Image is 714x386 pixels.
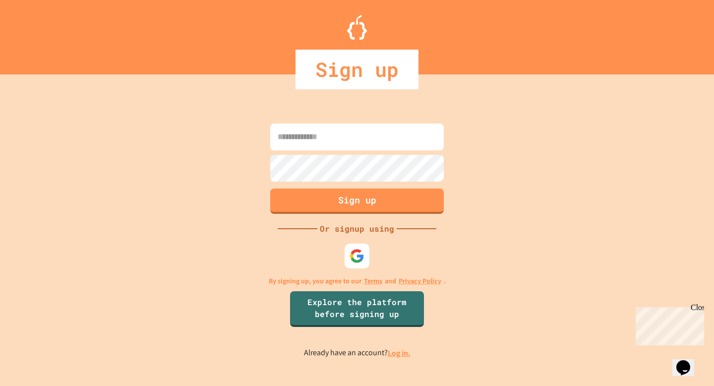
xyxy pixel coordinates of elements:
[364,276,382,286] a: Terms
[269,276,446,286] p: By signing up, you agree to our and .
[672,346,704,376] iframe: chat widget
[399,276,441,286] a: Privacy Policy
[347,15,367,40] img: Logo.svg
[296,50,418,89] div: Sign up
[317,223,397,235] div: Or signup using
[4,4,68,63] div: Chat with us now!Close
[388,348,411,358] a: Log in.
[350,249,364,263] img: google-icon.svg
[632,303,704,345] iframe: chat widget
[290,291,424,327] a: Explore the platform before signing up
[270,189,444,214] button: Sign up
[304,347,411,359] p: Already have an account?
